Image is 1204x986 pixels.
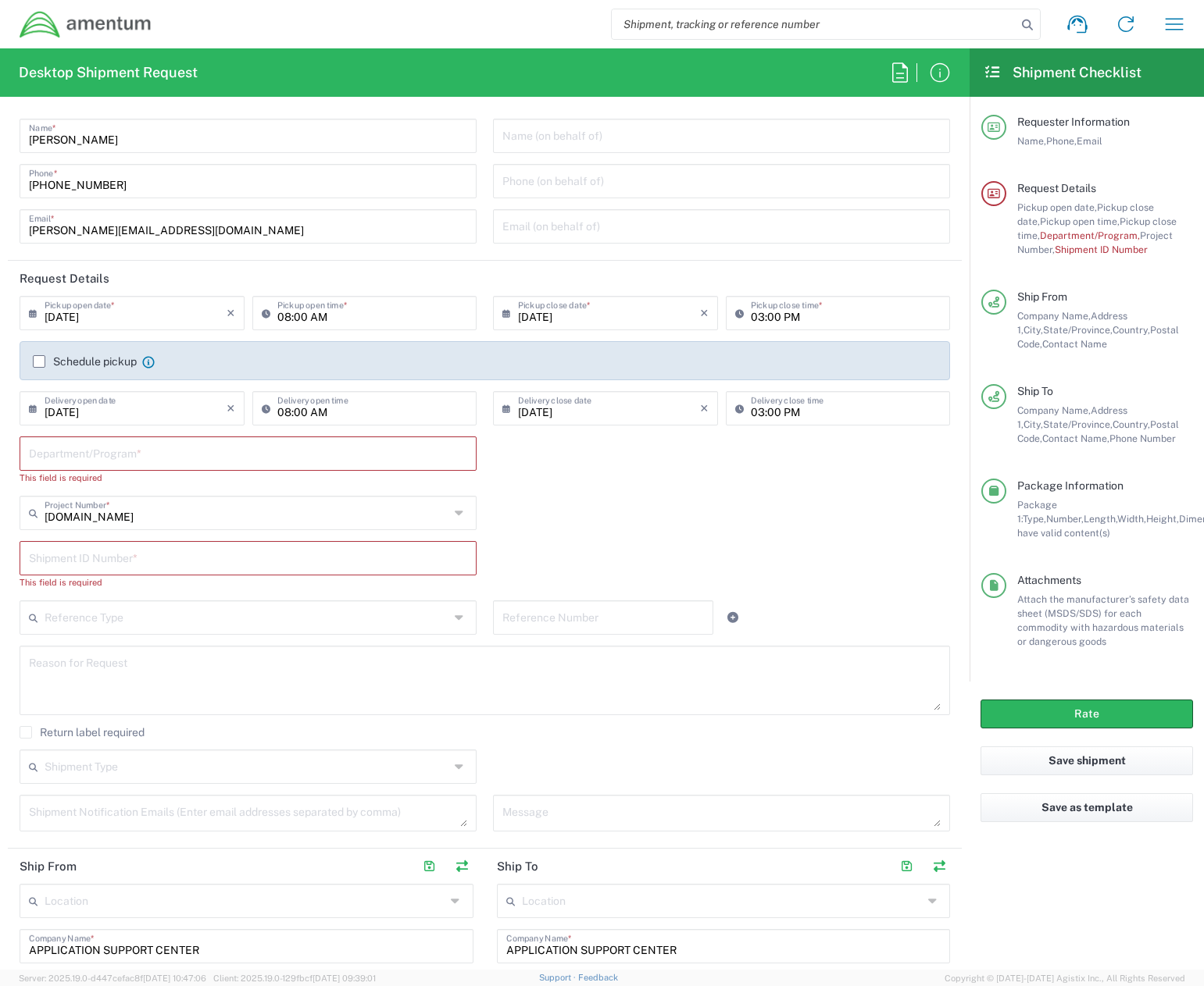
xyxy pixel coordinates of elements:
[1040,230,1140,241] span: Department/Program,
[1042,338,1107,350] span: Contact Name
[945,971,1185,985] span: Copyright © [DATE]-[DATE] Agistix Inc., All Rights Reserved
[981,793,1193,822] button: Save as template
[20,859,77,874] h2: Ship From
[1113,324,1150,336] span: Country,
[1146,513,1179,525] span: Height,
[1040,215,1120,227] span: Pickup open time,
[1109,432,1176,444] span: Phone Number
[1017,574,1081,586] span: Attachments
[700,301,709,326] i: ×
[227,396,235,421] i: ×
[539,973,578,982] a: Support
[1024,418,1043,430] span: City,
[1017,116,1130,128] span: Requester Information
[578,973,618,982] a: Feedback
[1017,290,1067,303] span: Ship From
[1023,513,1046,525] span: Type,
[33,355,137,368] label: Schedule pickup
[313,974,376,983] span: [DATE] 09:39:01
[1043,324,1113,336] span: State/Province,
[612,9,1016,39] input: Shipment, tracking or reference number
[19,974,206,983] span: Server: 2025.19.0-d447cefac8f
[1017,385,1053,397] span: Ship To
[1017,479,1124,492] span: Package Information
[1043,418,1113,430] span: State/Province,
[19,10,152,39] img: dyncorp
[20,471,477,485] div: This field is required
[1084,513,1117,525] span: Length,
[227,301,235,326] i: ×
[722,607,744,628] a: Add Reference
[143,974,206,983] span: [DATE] 10:47:06
[1017,404,1091,416] span: Company Name,
[1077,135,1102,147] span: Email
[20,271,109,287] h2: Request Details
[20,575,477,589] div: This field is required
[19,63,198,82] h2: Desktop Shipment Request
[1117,513,1146,525] span: Width,
[1017,499,1057,525] span: Package 1:
[1113,418,1150,430] span: Country,
[1017,182,1096,194] span: Request Details
[700,396,709,421] i: ×
[981,699,1193,728] button: Rate
[1046,135,1077,147] span: Phone,
[1024,324,1043,336] span: City,
[1017,135,1046,147] span: Name,
[1055,244,1148,255] span: Shipment ID Number
[981,746,1193,775] button: Save shipment
[984,63,1141,82] h2: Shipment Checklist
[1017,310,1091,322] span: Company Name,
[1042,432,1109,444] span: Contact Name,
[1017,593,1189,647] span: Attach the manufacturer’s safety data sheet (MSDS/SDS) for each commodity with hazardous material...
[1046,513,1084,525] span: Number,
[497,859,538,874] h2: Ship To
[213,974,376,983] span: Client: 2025.19.0-129fbcf
[20,726,145,739] label: Return label required
[1017,201,1097,213] span: Pickup open date,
